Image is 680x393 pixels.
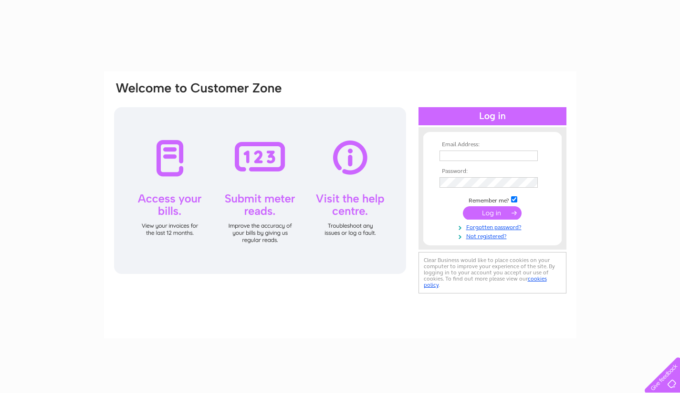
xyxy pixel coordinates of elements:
[439,231,548,240] a: Not registered?
[463,206,522,220] input: Submit
[437,168,548,175] th: Password:
[439,222,548,231] a: Forgotten password?
[418,252,566,293] div: Clear Business would like to place cookies on your computer to improve your experience of the sit...
[424,275,547,288] a: cookies policy
[437,195,548,204] td: Remember me?
[437,141,548,148] th: Email Address:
